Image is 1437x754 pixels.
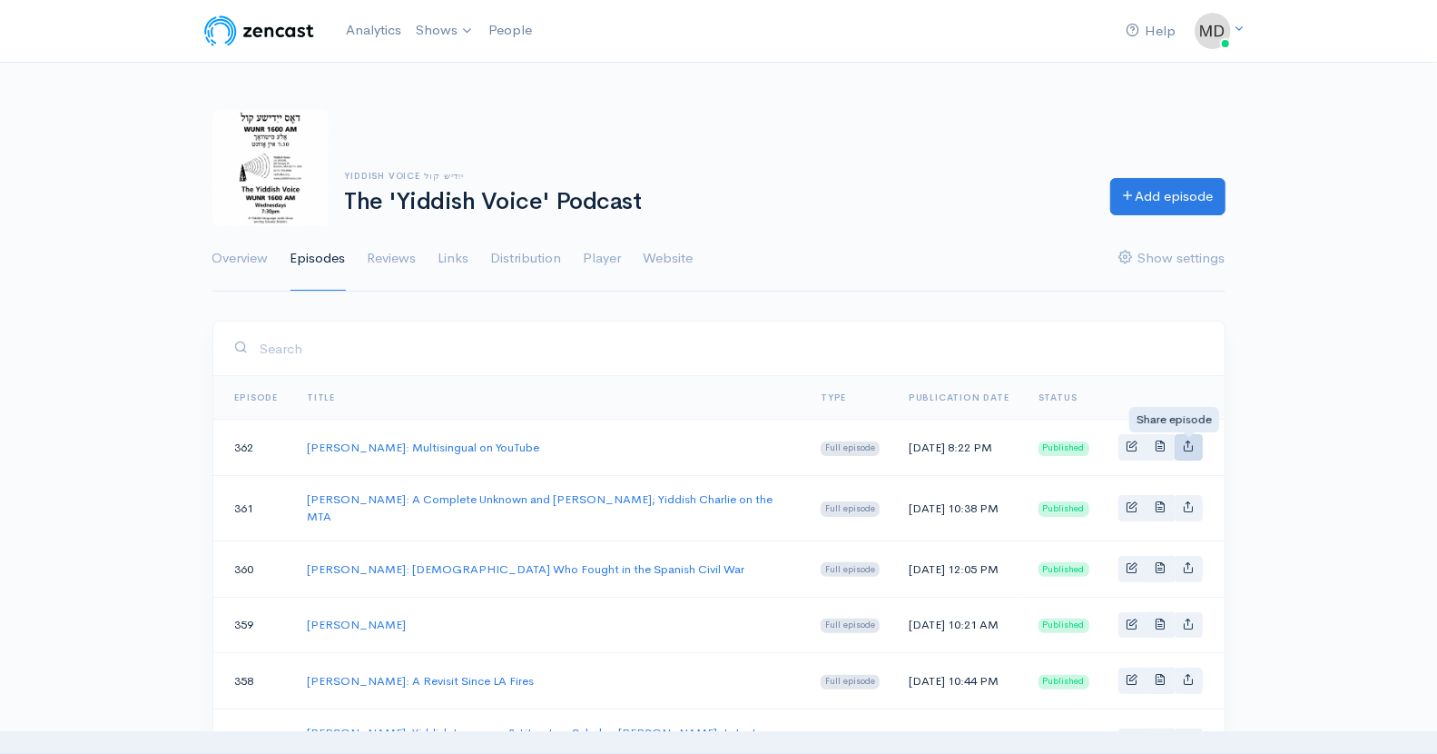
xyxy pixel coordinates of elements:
[909,392,1009,403] a: Publication date
[368,226,417,292] a: Reviews
[1119,226,1225,292] a: Show settings
[1038,562,1089,577] span: Published
[481,11,539,50] a: People
[213,653,293,709] td: 358
[1038,675,1089,690] span: Published
[1038,501,1089,516] span: Published
[644,226,694,292] a: Website
[584,226,622,292] a: Player
[821,441,880,456] span: Full episode
[307,617,406,632] a: [PERSON_NAME]
[408,11,481,51] a: Shows
[1195,13,1231,49] img: ...
[307,392,335,403] a: Title
[894,653,1024,709] td: [DATE] 10:44 PM
[1118,556,1203,582] div: Basic example
[307,440,539,455] a: [PERSON_NAME]: Multisingual on YouTube
[438,226,469,292] a: Links
[1110,178,1225,215] a: Add episode
[213,597,293,653] td: 359
[202,13,317,49] img: ZenCast Logo
[894,541,1024,597] td: [DATE] 12:05 PM
[307,673,534,689] a: [PERSON_NAME]: A Revisit Since LA Fires
[491,226,562,292] a: Distribution
[213,541,293,597] td: 360
[213,420,293,476] td: 362
[307,561,744,577] a: [PERSON_NAME]: [DEMOGRAPHIC_DATA] Who Fought in the Spanish Civil War
[1118,434,1203,461] div: Basic example
[1038,441,1089,456] span: Published
[339,11,408,50] a: Analytics
[821,392,846,403] a: Type
[213,475,293,541] td: 361
[290,226,346,292] a: Episodes
[894,597,1024,653] td: [DATE] 10:21 AM
[821,562,880,577] span: Full episode
[345,189,1088,215] h1: The 'Yiddish Voice' Podcast
[1118,612,1203,639] div: Basic example
[1118,495,1203,521] div: Basic example
[1129,407,1219,432] div: Share episode
[345,171,1088,181] h6: Yiddish Voice ייִדיש קול
[821,675,880,690] span: Full episode
[260,330,1203,367] input: Search
[212,226,269,292] a: Overview
[1038,619,1089,633] span: Published
[821,619,880,633] span: Full episode
[894,475,1024,541] td: [DATE] 10:38 PM
[894,420,1024,476] td: [DATE] 8:22 PM
[307,491,773,525] a: [PERSON_NAME]: A Complete Unknown and [PERSON_NAME]; Yiddish Charlie on the MTA
[821,501,880,516] span: Full episode
[235,392,279,403] a: Episode
[1118,668,1203,694] div: Basic example
[1119,12,1184,51] a: Help
[1038,392,1078,403] span: Status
